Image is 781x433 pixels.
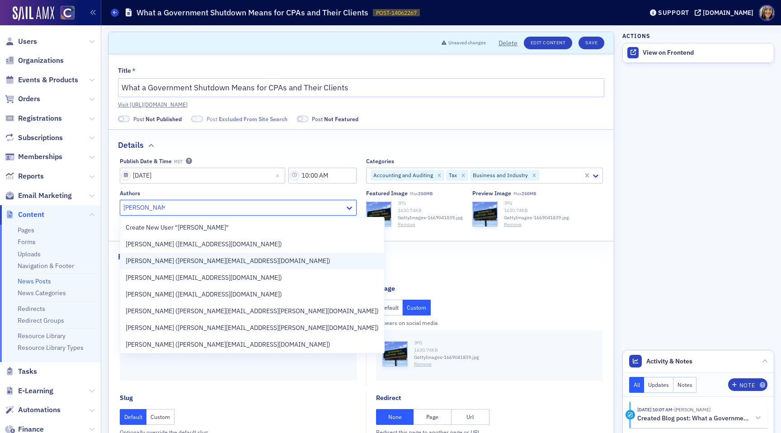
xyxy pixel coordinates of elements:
abbr: This field is required [132,67,136,74]
a: Navigation & Footer [18,262,74,270]
span: Not Featured [324,115,358,122]
a: Visit [URL][DOMAIN_NAME] [118,100,604,108]
h2: Details [118,139,144,151]
span: E-Learning [18,386,53,396]
div: View on Frontend [643,49,769,57]
span: Post [133,115,182,123]
a: News Posts [18,277,51,285]
a: Redirects [18,305,45,313]
span: MDT [174,159,183,165]
span: POST-14062267 [376,9,417,17]
a: Memberships [5,152,62,162]
span: Content [18,210,44,220]
a: Resource Library [18,332,66,340]
span: Post [312,115,358,123]
span: Events & Products [18,75,78,85]
a: Orders [5,94,40,104]
span: Unsaved changes [448,39,486,47]
a: Content [5,210,44,220]
span: [PERSON_NAME] ([PERSON_NAME][EMAIL_ADDRESS][DOMAIN_NAME]) [126,340,330,349]
div: JPG [414,339,597,347]
a: News Categories [18,289,66,297]
span: Activity & Notes [646,357,692,366]
span: Lindsay Moore [673,406,710,413]
div: [DOMAIN_NAME] [703,9,753,17]
button: Url [452,409,489,425]
div: Redirect [376,393,401,403]
button: Updates [644,377,673,393]
div: Remove Tax [458,170,468,181]
input: 00:00 AM [288,168,357,184]
span: Automations [18,405,61,415]
h2: Permalink, Redirect & SEO Settings [118,251,245,263]
span: [PERSON_NAME] ([EMAIL_ADDRESS][DOMAIN_NAME]) [126,273,282,282]
span: GettyImages-1669041839.jpg [504,214,569,221]
span: GettyImages-1669041839.jpg [414,354,479,361]
img: SailAMX [61,6,75,20]
a: Redirect Groups [18,316,64,325]
button: Close [273,168,285,184]
div: Business and Industry [470,170,529,181]
div: Image [376,284,395,293]
span: 250MB [418,191,433,197]
div: Featured Image [366,190,408,197]
a: Events & Products [5,75,78,85]
span: [PERSON_NAME] ([EMAIL_ADDRESS][DOMAIN_NAME]) [126,240,282,249]
a: Edit Content [524,37,572,49]
span: Not Published [118,116,130,122]
a: Subscriptions [5,133,63,143]
button: Note [728,378,767,391]
a: Tasks [5,367,37,377]
span: 250MB [522,191,536,197]
div: Categories [366,158,394,165]
span: [PERSON_NAME] ([PERSON_NAME][EMAIL_ADDRESS][PERSON_NAME][DOMAIN_NAME]) [126,323,379,333]
div: Authors [120,190,140,197]
a: View on Frontend [623,43,774,62]
div: JPG [398,200,463,207]
a: Forms [18,238,36,246]
a: Users [5,37,37,47]
a: View Homepage [54,6,75,21]
span: Excluded From Site Search [191,116,203,122]
div: Support [658,9,689,17]
button: Remove [414,361,432,368]
span: [PERSON_NAME] ([EMAIL_ADDRESS][DOMAIN_NAME]) [126,290,282,299]
span: Create New User "[PERSON_NAME]" [126,223,229,232]
span: Max [410,191,433,197]
div: Publish Date & Time [120,158,172,165]
div: Title [118,67,131,75]
a: Email Marketing [5,191,72,201]
span: Reports [18,171,44,181]
time: 10/1/2025 10:07 AM [637,406,673,413]
div: Slug [120,393,133,403]
span: Organizations [18,56,64,66]
span: Registrations [18,113,62,123]
a: Resource Library Types [18,344,84,352]
span: [PERSON_NAME] ([PERSON_NAME][EMAIL_ADDRESS][DOMAIN_NAME]) [126,256,330,266]
span: Max [513,191,536,197]
button: Notes [673,377,697,393]
span: Not Featured [297,116,309,122]
input: MM/DD/YYYY [120,168,285,184]
span: Profile [759,5,775,21]
div: 1630.74 KB [398,207,463,214]
button: Default [120,409,147,425]
span: Not Published [146,115,182,122]
a: E-Learning [5,386,53,396]
a: Registrations [5,113,62,123]
h1: What a Government Shutdown Means for CPAs and Their Clients [136,7,368,18]
h4: Actions [622,32,650,40]
button: Save [579,37,604,49]
span: Memberships [18,152,62,162]
img: SailAMX [13,6,54,21]
div: 1630.74 KB [414,347,597,354]
a: Automations [5,405,61,415]
div: Appears on social media [376,319,603,327]
button: Default [376,300,403,315]
button: Custom [403,300,431,315]
button: [DOMAIN_NAME] [695,9,757,16]
div: 1630.74 KB [504,207,569,214]
span: Orders [18,94,40,104]
div: Accounting and Auditing [371,170,434,181]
